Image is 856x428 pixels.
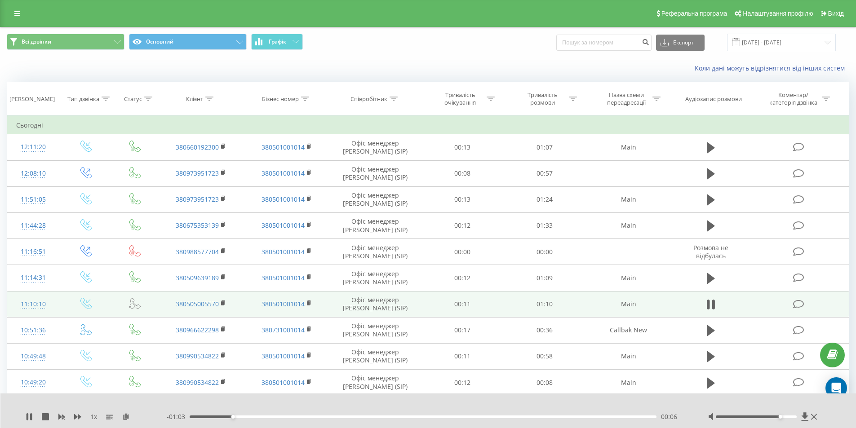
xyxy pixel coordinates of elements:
[124,95,142,103] div: Статус
[421,265,504,291] td: 00:12
[176,195,219,203] a: 380973951723
[504,265,586,291] td: 01:09
[176,143,219,151] a: 380660192300
[16,348,51,365] div: 10:49:48
[329,239,421,265] td: Офіс менеджер [PERSON_NAME] (SIP)
[828,10,844,17] span: Вихід
[421,291,504,317] td: 00:11
[176,247,219,256] a: 380988577704
[329,265,421,291] td: Офіс менеджер [PERSON_NAME] (SIP)
[519,91,567,106] div: Тривалість розмови
[7,34,124,50] button: Всі дзвінки
[585,370,671,396] td: Main
[350,95,387,103] div: Співробітник
[556,35,652,51] input: Пошук за номером
[504,212,586,238] td: 01:33
[269,39,286,45] span: Графік
[421,186,504,212] td: 00:13
[262,300,305,308] a: 380501001014
[176,221,219,229] a: 380675353139
[329,186,421,212] td: Офіс менеджер [PERSON_NAME] (SIP)
[504,186,586,212] td: 01:24
[585,186,671,212] td: Main
[22,38,51,45] span: Всі дзвінки
[436,91,484,106] div: Тривалість очікування
[685,95,742,103] div: Аудіозапис розмови
[176,274,219,282] a: 380509639189
[504,343,586,369] td: 00:58
[9,95,55,103] div: [PERSON_NAME]
[16,138,51,156] div: 12:11:20
[262,95,299,103] div: Бізнес номер
[186,95,203,103] div: Клієнт
[262,352,305,360] a: 380501001014
[585,134,671,160] td: Main
[176,169,219,177] a: 380973951723
[16,269,51,287] div: 11:14:31
[167,412,190,421] span: - 01:03
[16,322,51,339] div: 10:51:36
[504,317,586,343] td: 00:36
[16,165,51,182] div: 12:08:10
[585,291,671,317] td: Main
[661,10,727,17] span: Реферальна програма
[767,91,820,106] div: Коментар/категорія дзвінка
[656,35,705,51] button: Експорт
[251,34,303,50] button: Графік
[262,143,305,151] a: 380501001014
[743,10,813,17] span: Налаштування профілю
[504,134,586,160] td: 01:07
[329,343,421,369] td: Офіс менеджер [PERSON_NAME] (SIP)
[262,326,305,334] a: 380731001014
[504,291,586,317] td: 01:10
[16,191,51,208] div: 11:51:05
[661,412,677,421] span: 00:06
[90,412,97,421] span: 1 x
[329,370,421,396] td: Офіс менеджер [PERSON_NAME] (SIP)
[421,343,504,369] td: 00:11
[231,415,235,419] div: Accessibility label
[262,247,305,256] a: 380501001014
[67,95,99,103] div: Тип дзвінка
[176,352,219,360] a: 380990534822
[262,169,305,177] a: 380501001014
[16,217,51,234] div: 11:44:28
[585,212,671,238] td: Main
[176,326,219,334] a: 380966622298
[329,291,421,317] td: Офіс менеджер [PERSON_NAME] (SIP)
[421,239,504,265] td: 00:00
[421,370,504,396] td: 00:12
[693,243,728,260] span: Розмова не відбулась
[602,91,650,106] div: Назва схеми переадресації
[329,317,421,343] td: Офіс менеджер [PERSON_NAME] (SIP)
[262,378,305,387] a: 380501001014
[504,239,586,265] td: 00:00
[585,317,671,343] td: Callbak New
[504,160,586,186] td: 00:57
[16,296,51,313] div: 11:10:10
[421,317,504,343] td: 00:17
[421,134,504,160] td: 00:13
[16,243,51,260] div: 11:16:51
[329,160,421,186] td: Офіс менеджер [PERSON_NAME] (SIP)
[504,370,586,396] td: 00:08
[176,300,219,308] a: 380505005570
[695,64,849,72] a: Коли дані можуть відрізнятися вiд інших систем
[129,34,247,50] button: Основний
[779,415,782,419] div: Accessibility label
[421,212,504,238] td: 00:12
[262,195,305,203] a: 380501001014
[7,116,849,134] td: Сьогодні
[585,265,671,291] td: Main
[421,160,504,186] td: 00:08
[329,134,421,160] td: Офіс менеджер [PERSON_NAME] (SIP)
[329,212,421,238] td: Офіс менеджер [PERSON_NAME] (SIP)
[262,274,305,282] a: 380501001014
[825,377,847,399] div: Open Intercom Messenger
[262,221,305,229] a: 380501001014
[585,343,671,369] td: Main
[16,374,51,391] div: 10:49:20
[176,378,219,387] a: 380990534822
